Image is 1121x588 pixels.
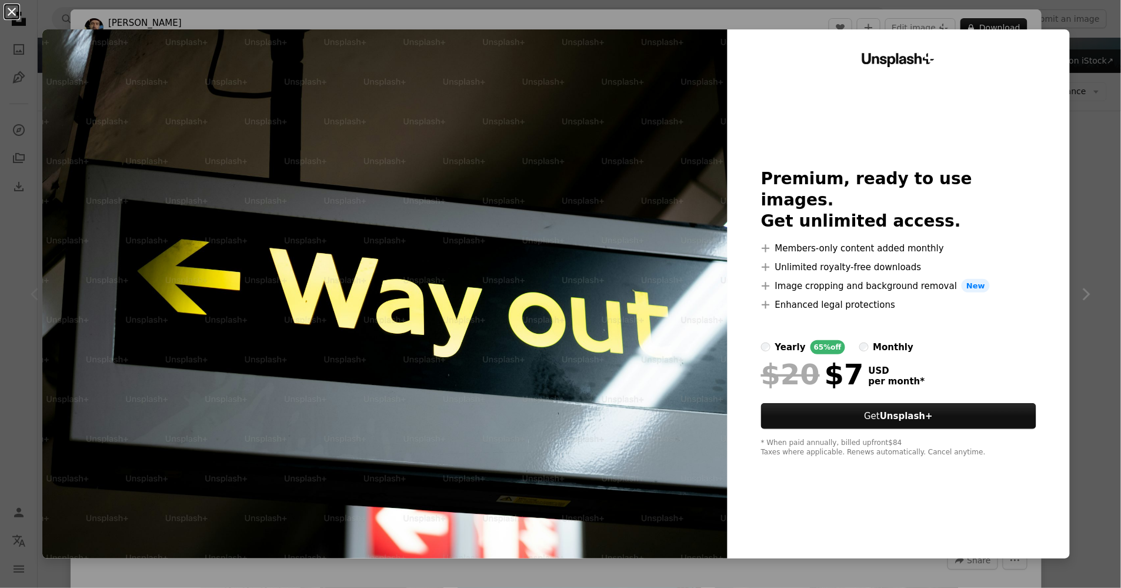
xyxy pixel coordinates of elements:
[775,340,806,354] div: yearly
[761,168,1036,232] h2: Premium, ready to use images. Get unlimited access.
[761,279,1036,293] li: Image cropping and background removal
[810,340,845,354] div: 65% off
[761,241,1036,255] li: Members-only content added monthly
[761,260,1036,274] li: Unlimited royalty-free downloads
[962,279,990,293] span: New
[859,343,869,352] input: monthly
[761,359,820,390] span: $20
[761,298,1036,312] li: Enhanced legal protections
[869,366,925,376] span: USD
[761,343,770,352] input: yearly65%off
[873,340,914,354] div: monthly
[869,376,925,387] span: per month *
[761,438,1036,457] div: * When paid annually, billed upfront $84 Taxes where applicable. Renews automatically. Cancel any...
[880,411,933,421] strong: Unsplash+
[761,403,1036,429] button: GetUnsplash+
[761,359,864,390] div: $7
